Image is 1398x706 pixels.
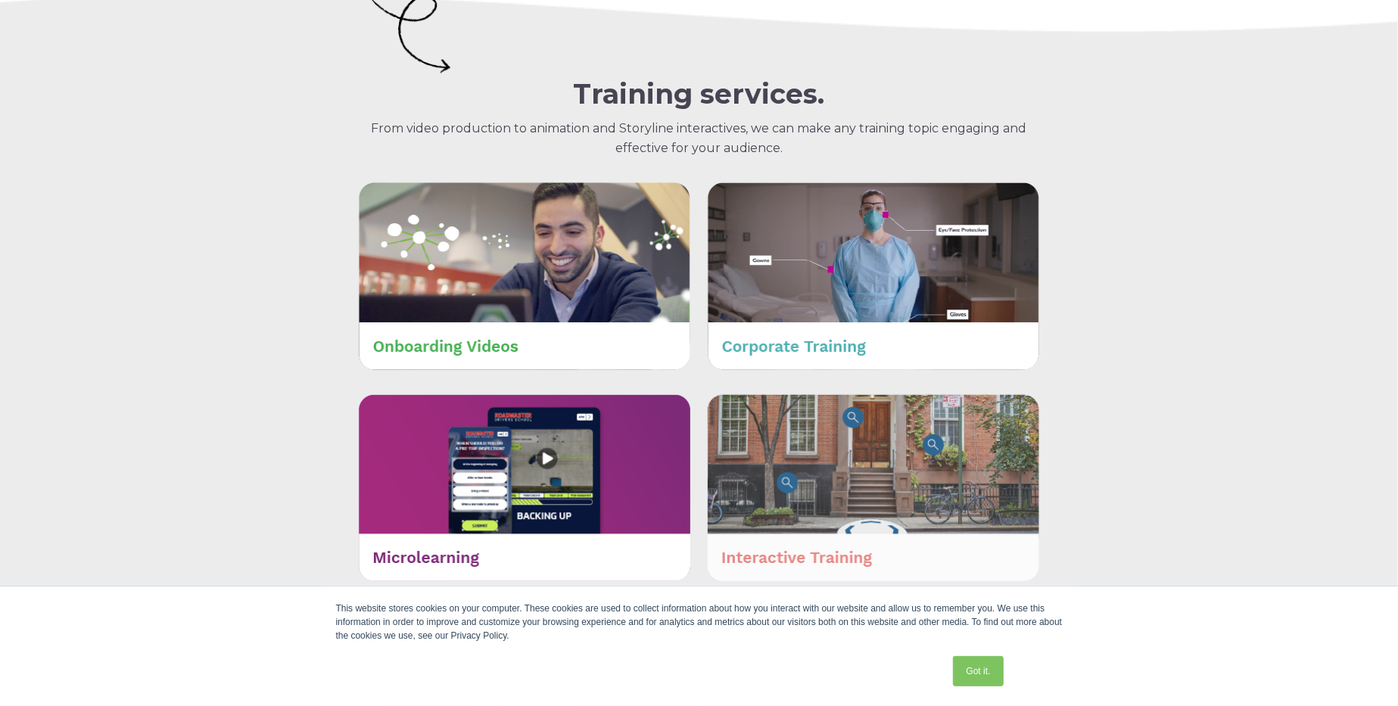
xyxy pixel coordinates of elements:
span: From video production to animation and Storyline interactives, we can make any training topic eng... [372,121,1027,155]
a: Got it. [953,656,1003,686]
img: Corporate Training [708,182,1039,369]
img: Onboarding Videos [359,182,690,369]
h2: Training services. [359,79,1040,110]
img: Microlearning (2) [359,394,690,582]
img: Interactive Training (1) [708,394,1039,582]
div: This website stores cookies on your computer. These cookies are used to collect information about... [336,602,1063,642]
